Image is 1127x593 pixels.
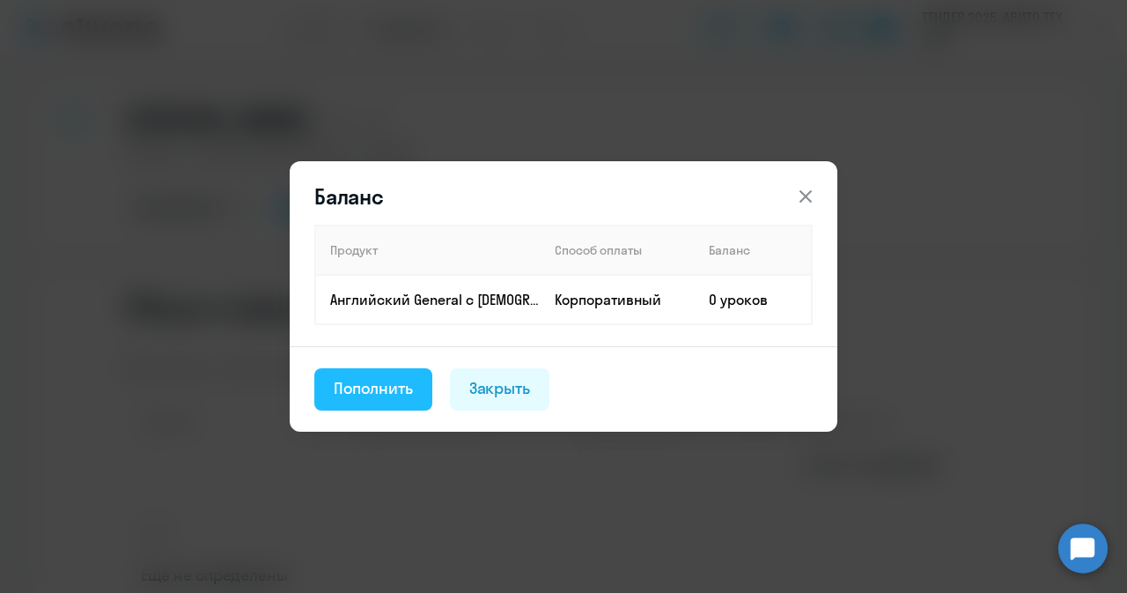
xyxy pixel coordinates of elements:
[450,368,550,411] button: Закрыть
[541,275,695,324] td: Корпоративный
[541,226,695,275] th: Способ оплаты
[315,226,541,275] th: Продукт
[290,182,837,211] header: Баланс
[334,377,413,400] div: Пополнить
[695,275,812,324] td: 0 уроков
[330,290,540,309] p: Английский General с [DEMOGRAPHIC_DATA] преподавателем
[314,368,432,411] button: Пополнить
[695,226,812,275] th: Баланс
[469,377,531,400] div: Закрыть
